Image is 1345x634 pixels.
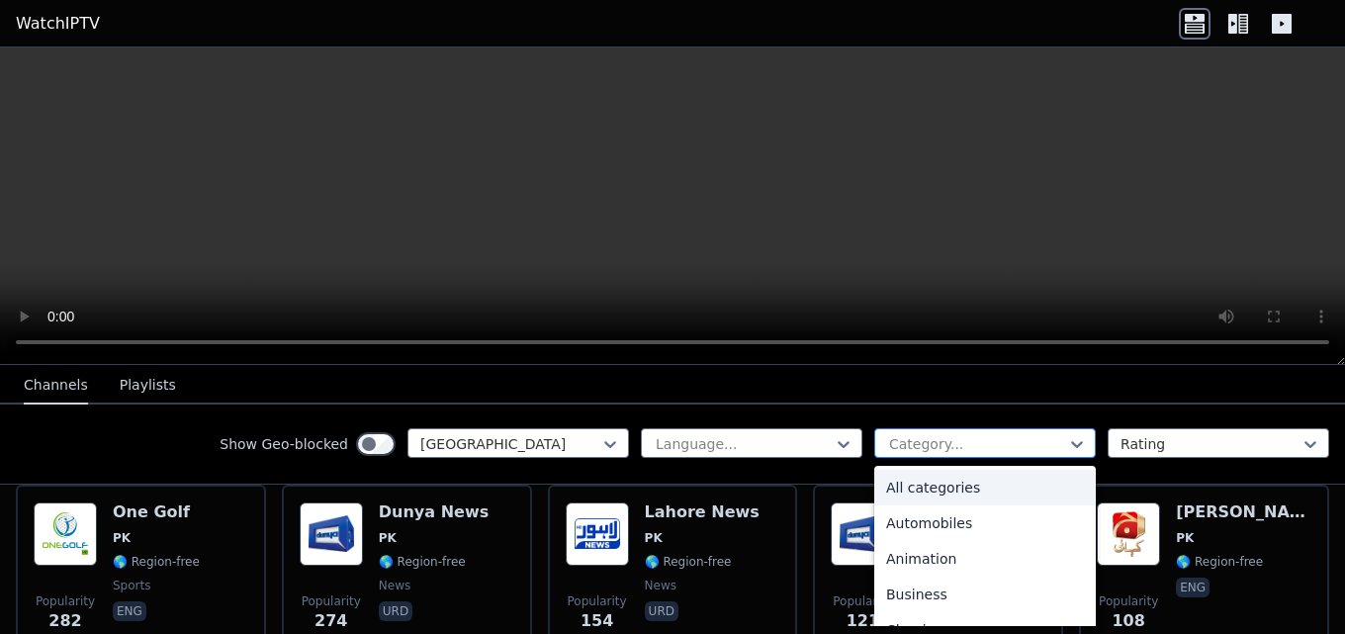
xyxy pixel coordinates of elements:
[1176,554,1263,570] span: 🌎 Region-free
[874,505,1096,541] div: Automobiles
[379,530,397,546] span: PK
[645,530,663,546] span: PK
[113,502,200,522] h6: One Golf
[113,601,146,621] p: eng
[113,554,200,570] span: 🌎 Region-free
[645,578,676,593] span: news
[24,367,88,405] button: Channels
[113,578,150,593] span: sports
[379,578,410,593] span: news
[379,554,466,570] span: 🌎 Region-free
[300,502,363,566] img: Dunya News
[1099,593,1158,609] span: Popularity
[847,609,879,633] span: 121
[566,502,629,566] img: Lahore News
[1097,502,1160,566] img: Geo Kahani
[874,541,1096,577] div: Animation
[568,593,627,609] span: Popularity
[379,502,489,522] h6: Dunya News
[1112,609,1144,633] span: 108
[833,593,892,609] span: Popularity
[874,470,1096,505] div: All categories
[220,434,348,454] label: Show Geo-blocked
[36,593,95,609] span: Popularity
[1176,530,1194,546] span: PK
[302,593,361,609] span: Popularity
[874,577,1096,612] div: Business
[48,609,81,633] span: 282
[113,530,131,546] span: PK
[16,12,100,36] a: WatchIPTV
[831,502,894,566] img: Dunya News
[581,609,613,633] span: 154
[645,601,678,621] p: urd
[645,502,760,522] h6: Lahore News
[120,367,176,405] button: Playlists
[1176,578,1210,597] p: eng
[34,502,97,566] img: One Golf
[379,601,412,621] p: urd
[314,609,347,633] span: 274
[645,554,732,570] span: 🌎 Region-free
[1176,502,1311,522] h6: [PERSON_NAME]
